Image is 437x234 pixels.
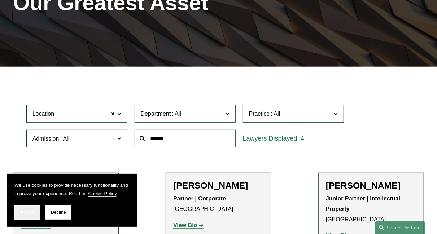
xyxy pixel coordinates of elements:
[141,111,171,117] span: Department
[301,135,304,142] span: 4
[21,222,51,228] a: View Bio
[21,222,44,228] strong: View Bio
[51,210,66,215] span: Decline
[326,194,416,225] p: [GEOGRAPHIC_DATA]
[173,222,197,228] strong: View Bio
[173,222,204,228] a: View Bio
[14,181,130,198] p: We use cookies to provide necessary functionality and improve your experience. Read our .
[173,195,226,202] strong: Partner | Corporate
[249,111,270,117] span: Practice
[375,221,425,234] a: Search this site
[173,180,264,191] h2: [PERSON_NAME]
[326,180,416,191] h2: [PERSON_NAME]
[32,136,59,142] span: Admission
[14,205,40,220] button: Accept
[326,195,402,212] strong: Junior Partner | Intellectual Property
[32,111,54,117] span: Location
[21,210,34,215] span: Accept
[88,191,116,196] a: Cookie Policy
[45,205,71,220] button: Decline
[58,109,118,119] span: [GEOGRAPHIC_DATA]
[173,194,264,215] p: [GEOGRAPHIC_DATA]
[7,174,137,227] section: Cookie banner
